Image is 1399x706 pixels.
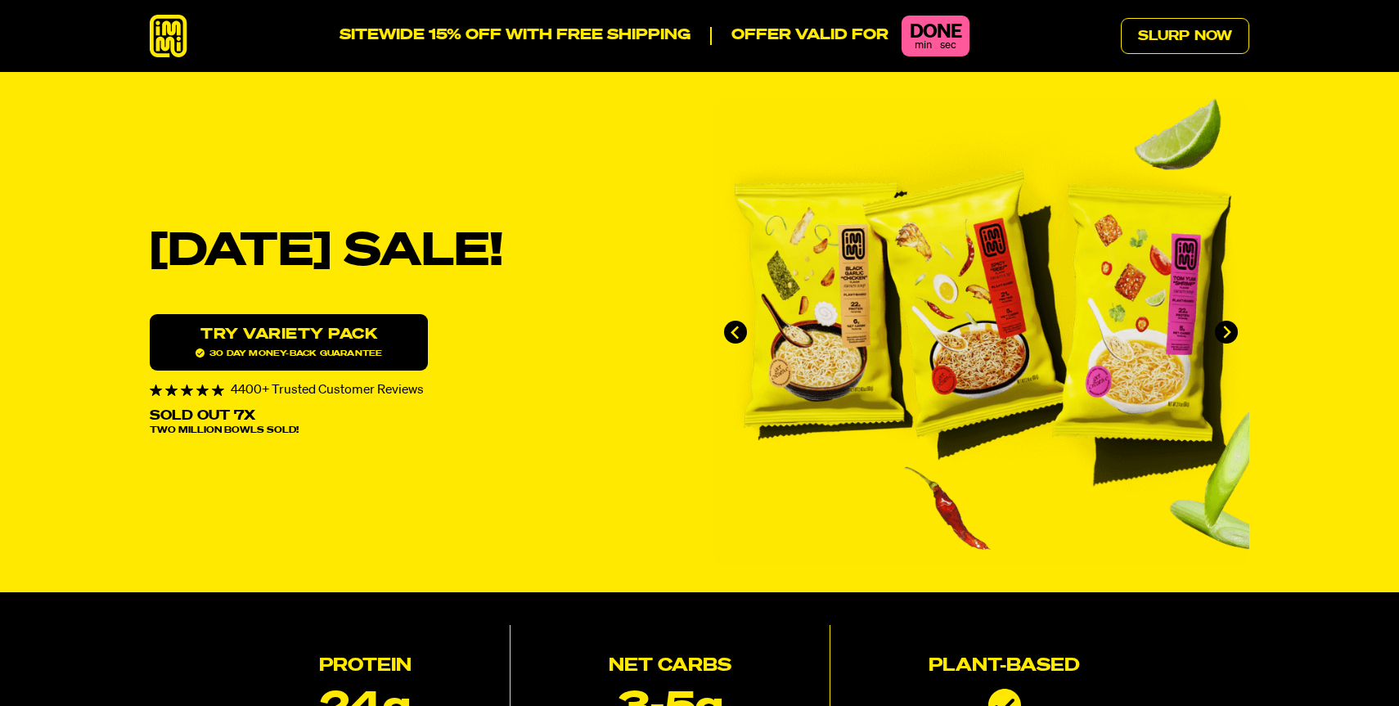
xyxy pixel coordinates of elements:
[609,658,731,676] h2: Net Carbs
[710,27,888,45] p: Offer valid for
[340,27,691,45] p: SITEWIDE 15% OFF WITH FREE SHIPPING
[150,229,686,275] h1: [DATE] SALE!
[150,410,255,423] p: Sold Out 7X
[713,98,1249,566] li: 1 of 4
[150,426,299,435] span: Two Million Bowls Sold!
[713,98,1249,566] div: immi slideshow
[319,658,412,676] h2: Protein
[940,40,956,51] span: sec
[915,40,932,51] span: min
[196,349,382,357] span: 30 day money-back guarantee
[150,384,686,397] div: 4400+ Trusted Customer Reviews
[929,658,1080,676] h2: Plant-based
[724,321,747,344] button: Go to last slide
[910,22,961,42] div: DONE
[150,314,428,371] a: Try variety Pack30 day money-back guarantee
[1215,321,1238,344] button: Next slide
[1121,18,1249,54] a: Slurp Now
